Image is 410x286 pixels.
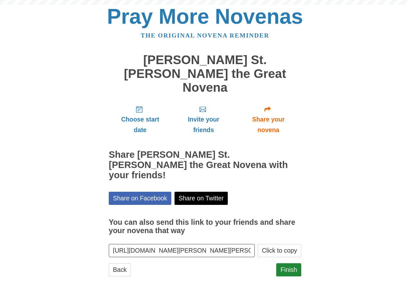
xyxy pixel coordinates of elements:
a: Invite your friends [172,101,235,139]
h1: [PERSON_NAME] St. [PERSON_NAME] the Great Novena [109,53,301,94]
h3: You can also send this link to your friends and share your novena that way [109,218,301,235]
span: Share your novena [242,114,295,135]
h2: Share [PERSON_NAME] St. [PERSON_NAME] the Great Novena with your friends! [109,150,301,181]
button: Click to copy [258,244,301,257]
a: Pray More Novenas [107,4,303,28]
a: Choose start date [109,101,172,139]
a: Share on Twitter [175,192,228,205]
a: The original novena reminder [141,32,269,39]
a: Share on Facebook [109,192,171,205]
span: Invite your friends [178,114,229,135]
span: Choose start date [115,114,165,135]
a: Finish [276,263,301,276]
a: Share your novena [235,101,301,139]
a: Back [109,263,131,276]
